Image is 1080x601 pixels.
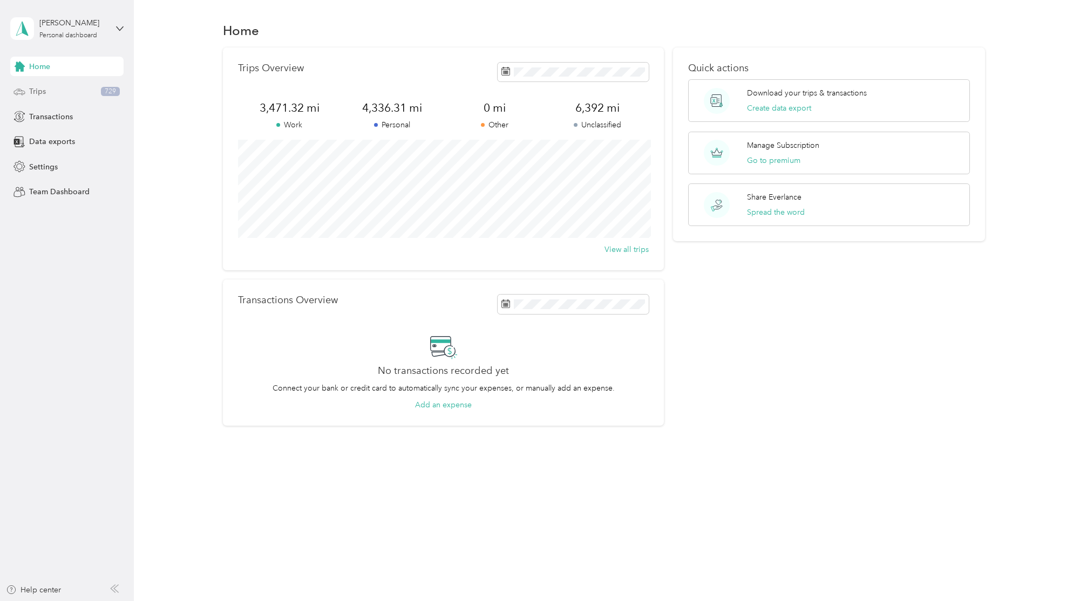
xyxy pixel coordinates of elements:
p: Connect your bank or credit card to automatically sync your expenses, or manually add an expense. [273,383,615,394]
p: Personal [341,119,444,131]
button: View all trips [604,244,649,255]
span: Settings [29,161,58,173]
span: Data exports [29,136,75,147]
div: [PERSON_NAME] [39,17,107,29]
p: Unclassified [546,119,649,131]
p: Trips Overview [238,63,304,74]
span: 4,336.31 mi [341,100,444,115]
span: Team Dashboard [29,186,90,197]
p: Work [238,119,341,131]
span: 3,471.32 mi [238,100,341,115]
span: Transactions [29,111,73,122]
iframe: Everlance-gr Chat Button Frame [1020,541,1080,601]
p: Transactions Overview [238,295,338,306]
button: Help center [6,584,61,596]
button: Create data export [747,103,811,114]
h1: Home [223,25,259,36]
p: Manage Subscription [747,140,819,151]
p: Other [444,119,546,131]
button: Add an expense [415,399,472,411]
span: 6,392 mi [546,100,649,115]
div: Personal dashboard [39,32,97,39]
span: 729 [101,87,120,97]
span: 0 mi [444,100,546,115]
button: Spread the word [747,207,805,218]
span: Trips [29,86,46,97]
h2: No transactions recorded yet [378,365,509,377]
p: Share Everlance [747,192,801,203]
p: Download your trips & transactions [747,87,867,99]
p: Quick actions [688,63,970,74]
button: Go to premium [747,155,800,166]
span: Home [29,61,50,72]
